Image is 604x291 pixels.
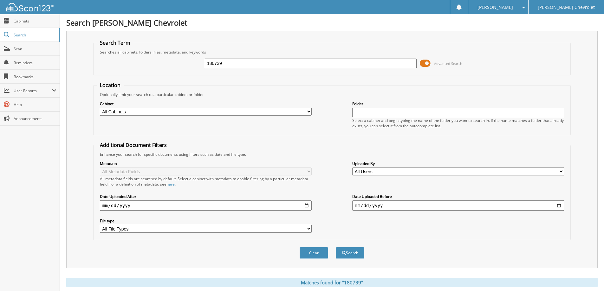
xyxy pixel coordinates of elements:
[14,88,52,93] span: User Reports
[6,3,54,11] img: scan123-logo-white.svg
[352,194,564,199] label: Date Uploaded Before
[14,116,56,121] span: Announcements
[14,102,56,107] span: Help
[100,218,312,224] label: File type
[14,60,56,66] span: Reminders
[97,152,567,157] div: Enhance your search for specific documents using filters such as date and file type.
[100,200,312,211] input: start
[66,17,598,28] h1: Search [PERSON_NAME] Chevrolet
[300,247,328,259] button: Clear
[352,118,564,129] div: Select a cabinet and begin typing the name of the folder you want to search in. If the name match...
[97,49,567,55] div: Searches all cabinets, folders, files, metadata, and keywords
[100,101,312,106] label: Cabinet
[100,176,312,187] div: All metadata fields are searched by default. Select a cabinet with metadata to enable filtering b...
[14,32,55,38] span: Search
[434,61,462,66] span: Advanced Search
[477,5,513,9] span: [PERSON_NAME]
[100,161,312,166] label: Metadata
[66,278,598,287] div: Matches found for "180739"
[352,161,564,166] label: Uploaded By
[97,82,124,89] legend: Location
[14,18,56,24] span: Cabinets
[100,194,312,199] label: Date Uploaded After
[166,181,175,187] a: here
[538,5,595,9] span: [PERSON_NAME] Chevrolet
[352,200,564,211] input: end
[14,74,56,79] span: Bookmarks
[336,247,364,259] button: Search
[572,261,604,291] iframe: Chat Widget
[97,39,133,46] legend: Search Term
[352,101,564,106] label: Folder
[97,92,567,97] div: Optionally limit your search to a particular cabinet or folder
[97,142,170,149] legend: Additional Document Filters
[14,46,56,52] span: Scan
